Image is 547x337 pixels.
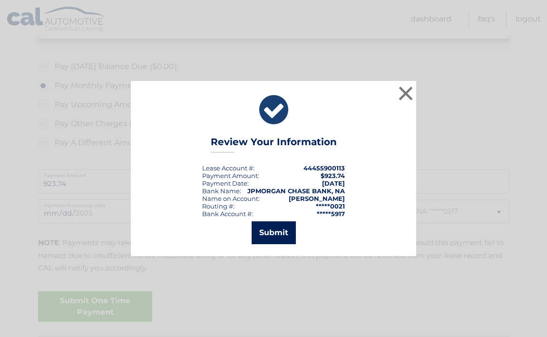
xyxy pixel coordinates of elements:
[202,179,247,187] span: Payment Date
[289,195,345,202] strong: [PERSON_NAME]
[211,136,337,153] h3: Review Your Information
[321,172,345,179] span: $923.74
[202,164,254,172] div: Lease Account #:
[202,210,253,218] div: Bank Account #:
[396,84,415,103] button: ×
[202,195,260,202] div: Name on Account:
[322,179,345,187] span: [DATE]
[202,179,249,187] div: :
[303,164,345,172] strong: 44455900113
[202,187,241,195] div: Bank Name:
[202,172,259,179] div: Payment Amount:
[202,202,234,210] div: Routing #:
[252,221,296,244] button: Submit
[247,187,345,195] strong: JPMORGAN CHASE BANK, NA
